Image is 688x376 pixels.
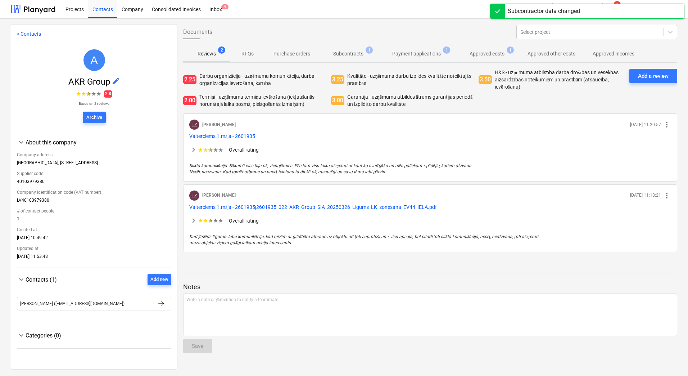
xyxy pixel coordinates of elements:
button: Add new [148,274,171,285]
div: Contacts (1)Add new [17,285,171,319]
div: Add new [150,276,168,284]
button: 2601935_022_AKR_Group_SIA_20250326_Ligums_LK_sonesana_EV44_IELA.pdf [256,203,437,211]
span: 2.00 [183,96,196,105]
span: 1 [366,46,373,54]
p: Approved costs [470,50,504,58]
button: Valterciems 1.māja - 2601935 [189,203,255,211]
div: ★★★★★Overall rating [189,146,671,154]
p: Overall rating [229,146,259,153]
div: Categories (0) [26,332,171,339]
span: keyboard_arrow_right [189,216,198,225]
span: LZ [191,122,197,127]
p: Approved other costs [528,50,575,58]
span: edit [112,77,120,85]
p: Overall rating [229,217,259,224]
span: ★ [91,90,96,98]
span: 3.50 [479,75,492,84]
span: 9 [221,4,228,9]
div: About this company [17,138,171,147]
div: Company Identification code (VAT number) [17,187,171,198]
span: keyboard_arrow_down [17,138,26,147]
div: Updated at [17,243,171,254]
p: [PERSON_NAME] [202,122,236,128]
div: ★★★★★Overall rating [189,216,671,225]
span: ★ [213,217,218,224]
span: ★ [86,90,91,98]
div: # of contact people [17,206,171,216]
span: ★ [198,217,203,224]
div: Subcontractor data changed [508,7,580,15]
span: more_vert [662,191,671,200]
span: ★ [208,217,213,224]
span: AKR Group [68,77,112,87]
span: keyboard_arrow_right [189,146,198,154]
p: [PERSON_NAME] [202,192,236,198]
span: ★ [218,147,223,153]
div: [DATE] 11:53:48 [17,254,171,262]
p: Slikta komunikācija. Sākumā viss bija ok, vienojāmies. Pēc tam visu laiku aizņemti ar kaut ko sva... [189,163,671,175]
button: Add a review [629,69,677,83]
span: 3.25 [331,75,344,84]
span: ★ [203,217,208,224]
p: Subcontracts [333,50,363,58]
p: RFQs [239,50,256,58]
span: ★ [213,147,218,153]
p: Kvalitāte - uzņēmuma darbu izpildes kvalitāte noteiktajās prasībās [347,72,476,87]
p: Payment applications [392,50,441,58]
p: Notes [183,283,677,291]
span: 2 [218,46,225,54]
div: Lauris Zaharāns [189,120,199,130]
div: Add a review [638,71,669,81]
p: Based on 2 reviews [76,101,112,106]
p: [DATE] 11:18:21 [630,192,661,198]
p: [DATE] 11:20:57 [630,122,661,128]
span: ★ [218,217,223,224]
span: keyboard_arrow_down [17,275,26,284]
span: 1 [507,46,514,54]
div: [GEOGRAPHIC_DATA], [STREET_ADDRESS] [17,160,171,168]
div: AKR [83,49,105,71]
div: [PERSON_NAME] ([EMAIL_ADDRESS][DOMAIN_NAME]) [20,301,125,306]
span: ★ [81,90,86,98]
div: 1 [17,216,171,224]
span: more_vert [662,120,671,129]
div: Archive [86,113,102,122]
div: Lauris Zaharāns [189,191,199,201]
p: Purchase orders [273,50,310,58]
span: A [90,54,98,66]
span: 3.00 [331,96,344,105]
div: Created at [17,224,171,235]
div: Company address [17,149,171,160]
div: 40103979380 [17,179,171,187]
span: ★ [198,147,203,153]
span: Documents [183,28,212,36]
span: keyboard_arrow_down [17,331,26,340]
span: Valterciems 1.māja - 2601935 [189,204,255,210]
div: Categories (0) [17,340,171,343]
div: About this company [17,147,171,262]
p: Darbu organizācija - uzņēmuma komunikācija, darba organizācijas ievērošana, kārtība [199,72,328,87]
div: Supplier code [17,168,171,179]
p: Kad jāslēdz līgums- laba komunikācija, kad reizēm ar grūtībām atbrauc uz objektu arī ļoti saproto... [189,234,671,246]
span: 1 [443,46,450,54]
span: LZ [191,193,197,198]
p: | [189,203,671,211]
span: ★ [76,90,81,98]
span: 2.25 [183,75,196,84]
a: < Contacts [17,31,41,37]
span: ★ [203,147,208,153]
span: ★ [96,90,101,98]
p: Reviews [198,50,216,58]
span: ★ [208,147,213,153]
div: Categories (0) [17,331,171,340]
iframe: Chat Widget [652,341,688,376]
p: H&S - uzņēmuma atbilstība darba drošības un veselības aizsardzības noteikumiem un prasībām (atsau... [495,69,624,90]
div: [DATE] 10:49:42 [17,235,171,243]
div: LV40103979380 [17,198,171,206]
span: Contacts (1) [26,276,57,283]
button: Valterciems 1.māja - 2601935 [189,133,255,140]
span: 2.8 [104,90,112,97]
div: Contacts (1)Add new [17,274,171,285]
p: Approved Incomes [593,50,634,58]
